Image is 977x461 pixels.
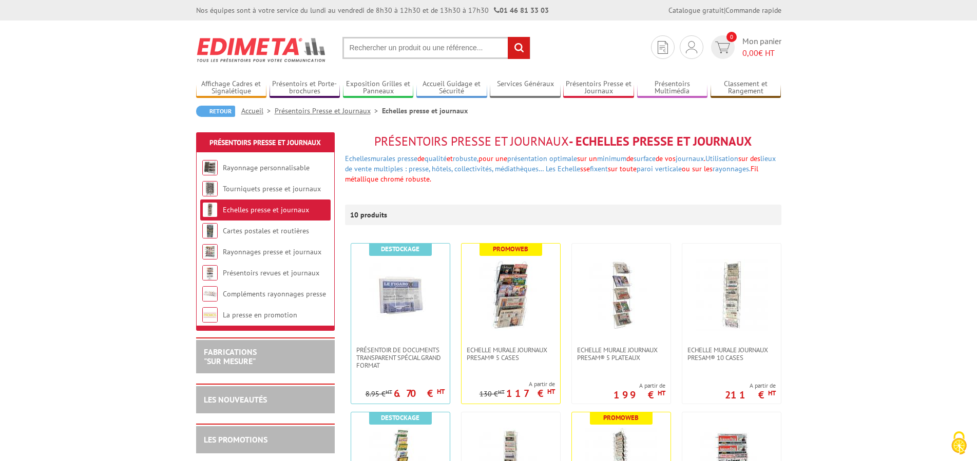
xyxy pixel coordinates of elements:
[462,346,560,362] a: Echelle murale journaux Presam® 5 cases
[682,346,781,362] a: Echelle murale journaux Presam® 10 cases
[351,346,450,369] a: PRÉSENTOIR DE DOCUMENTS TRANSPARENT SPÉCIAL GRAND FORMAT
[202,307,218,323] img: La presse en promotion
[381,245,419,253] b: Destockage
[572,346,671,362] a: Echelle murale journaux Presam® 5 plateaux
[342,37,530,59] input: Rechercher un produit ou une référence...
[668,6,724,15] a: Catalogue gratuit
[345,154,776,173] a: lieux de vente multiples :
[416,79,487,96] a: Accueil Guidage et Sécurité
[204,394,267,405] a: LES NOUVEAUTÉS
[580,164,583,173] span: s
[275,106,382,115] a: Présentoirs Presse et Journaux
[454,164,493,173] a: collectivités,
[453,154,478,163] a: robuste,
[658,41,668,54] img: devis rapide
[223,289,326,298] a: Compléments rayonnages presse
[196,106,235,117] a: Retour
[202,286,218,302] img: Compléments rayonnages presse
[768,389,776,397] sup: HT
[713,164,751,173] a: rayonnages.
[946,430,972,456] img: Cookies (fenêtre modale)
[270,79,340,96] a: Présentoirs et Porte-brochures
[725,392,776,398] p: 211 €
[711,79,781,96] a: Classement et Rangement
[209,138,321,147] a: Présentoirs Presse et Journaux
[204,434,267,445] a: LES PROMOTIONS
[676,154,704,163] a: journaux
[196,5,549,15] div: Nos équipes sont à votre service du lundi au vendredi de 8h30 à 12h30 et de 13h30 à 17h30
[506,390,555,396] p: 117 €
[223,226,309,235] a: Cartes postales et routières
[394,390,445,396] p: 6.70 €
[495,164,544,173] a: médiathèques…
[386,388,392,395] sup: HT
[202,202,218,217] img: Echelles presse et journaux
[585,259,657,331] img: Echelle murale journaux Presam® 5 plateaux
[432,164,452,173] a: hôtels,
[687,346,776,362] span: Echelle murale journaux Presam® 10 cases
[345,154,776,173] span: de et pour une sur un de de vos . sur des
[345,135,781,148] h1: - Echelles presse et journaux
[493,245,528,253] b: Promoweb
[223,205,309,214] a: Echelles presse et journaux
[742,35,781,59] span: Mon panier
[223,247,321,256] a: Rayonnages presse et journaux
[223,184,321,193] a: Tourniquets presse et journaux
[546,164,580,173] a: Les Echelle
[381,413,419,422] b: Destockage
[425,154,447,163] a: qualité
[634,154,656,163] a: surface
[590,164,608,173] a: fixent
[366,390,392,398] p: 8.95 €
[480,380,555,388] span: A partir de
[507,154,547,163] a: présentation
[742,48,758,58] span: 0,00
[202,181,218,196] img: Tourniquets presse et journaux
[941,426,977,461] button: Cookies (fenêtre modale)
[658,389,665,397] sup: HT
[397,154,417,163] a: presse
[597,154,626,163] a: minimum
[202,223,218,238] img: Cartes postales et routières
[547,387,555,396] sup: HT
[343,79,414,96] a: Exposition Grilles et Panneaux
[715,42,730,53] img: devis rapide
[223,310,297,319] a: La presse en promotion
[204,347,257,366] a: FABRICATIONS"Sur Mesure"
[223,268,319,277] a: Présentoirs revues et journaux
[637,79,708,96] a: Présentoirs Multimédia
[409,164,430,173] a: presse,
[241,106,275,115] a: Accueil
[345,164,758,184] span: se sur toute ou sur les Fil métallique chromé robuste.
[196,31,327,69] img: Edimeta
[498,388,505,395] sup: HT
[742,47,781,59] span: € HT
[345,154,371,163] a: Echelles
[382,106,468,116] li: Echelles presse et journaux
[371,154,395,163] a: murales
[686,41,697,53] img: devis rapide
[475,259,547,331] img: Echelle murale journaux Presam® 5 cases
[350,205,389,225] p: 10 produits
[726,32,737,42] span: 0
[202,244,218,259] img: Rayonnages presse et journaux
[563,79,634,96] a: Présentoirs Presse et Journaux
[467,346,555,362] span: Echelle murale journaux Presam® 5 cases
[696,259,768,331] img: Echelle murale journaux Presam® 10 cases
[668,5,781,15] div: |
[480,390,505,398] p: 130 €
[508,37,530,59] input: rechercher
[577,346,665,362] span: Echelle murale journaux Presam® 5 plateaux
[437,387,445,396] sup: HT
[223,163,310,172] a: Rayonnage personnalisable
[196,79,267,96] a: Affichage Cadres et Signalétique
[725,382,776,390] span: A partir de
[374,133,569,149] span: Présentoirs Presse et Journaux
[705,154,738,163] a: Utilisation
[356,346,445,369] span: PRÉSENTOIR DE DOCUMENTS TRANSPARENT SPÉCIAL GRAND FORMAT
[603,413,639,422] b: Promoweb
[708,35,781,59] a: devis rapide 0 Mon panier 0,00€ HT
[637,164,682,173] a: paroi verticale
